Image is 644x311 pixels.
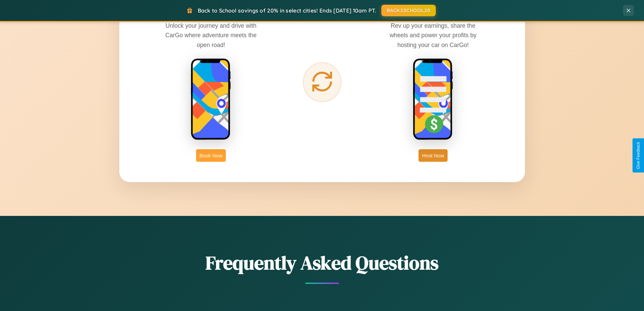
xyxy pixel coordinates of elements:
p: Unlock your journey and drive with CarGo where adventure meets the open road! [160,21,262,49]
span: Back to School savings of 20% in select cities! Ends [DATE] 10am PT. [198,7,376,14]
img: host phone [413,58,453,141]
p: Rev up your earnings, share the wheels and power your profits by hosting your car on CarGo! [382,21,484,49]
div: Give Feedback [636,142,641,169]
img: rent phone [191,58,231,141]
button: Host Now [419,149,447,162]
h2: Frequently Asked Questions [119,250,525,276]
button: BACK2SCHOOL20 [381,5,436,16]
button: Book Now [196,149,226,162]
